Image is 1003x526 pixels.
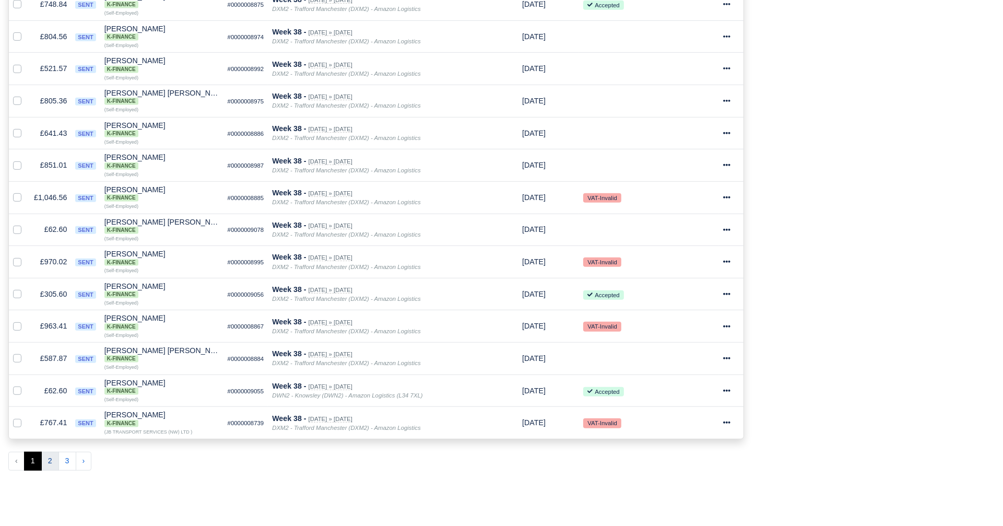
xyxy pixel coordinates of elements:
small: [DATE] » [DATE] [309,223,352,229]
i: DXM2 - Trafford Manchester (DXM2) - Amazon Logistics [272,71,420,77]
span: 1 day from now [522,97,546,105]
small: [DATE] » [DATE] [309,416,352,423]
small: (Self-Employed) [104,268,138,273]
div: [PERSON_NAME] [PERSON_NAME] K-Finance [104,89,219,105]
span: K-Finance [104,227,138,234]
span: 1 day from now [522,32,546,41]
div: [PERSON_NAME] [PERSON_NAME] [104,347,219,363]
span: 1 day from now [522,225,546,233]
small: VAT-Invalid [583,193,621,203]
strong: Week 38 - [272,285,306,294]
small: Accepted [583,1,623,10]
small: #0000008995 [228,259,264,265]
div: [PERSON_NAME] [104,314,219,330]
small: #0000008884 [228,356,264,362]
i: DXM2 - Trafford Manchester (DXM2) - Amazon Logistics [272,296,420,302]
span: K-Finance [104,388,138,395]
span: sent [75,33,96,41]
iframe: Chat Widget [951,476,1003,526]
span: 1 day from now [522,387,546,395]
small: (Self-Employed) [104,139,138,145]
div: [PERSON_NAME] [PERSON_NAME] [104,218,219,234]
i: DXM2 - Trafford Manchester (DXM2) - Amazon Logistics [272,360,420,366]
span: 1 day from now [522,129,546,137]
span: K-Finance [104,291,138,298]
small: #0000008867 [228,323,264,330]
small: (Self-Employed) [104,204,138,209]
div: [PERSON_NAME] K-Finance [104,411,219,427]
small: (Self-Employed) [104,333,138,338]
small: (Self-Employed) [104,107,138,112]
div: [PERSON_NAME] K-Finance [104,186,219,202]
td: £851.01 [30,149,71,182]
small: [DATE] » [DATE] [309,126,352,133]
small: [DATE] » [DATE] [309,319,352,326]
small: #0000008975 [228,98,264,104]
small: [DATE] » [DATE] [309,190,352,197]
span: sent [75,65,96,73]
span: 1 [24,452,42,471]
div: [PERSON_NAME] [104,154,219,169]
small: (Self-Employed) [104,43,138,48]
i: DXM2 - Trafford Manchester (DXM2) - Amazon Logistics [272,167,420,173]
span: sent [75,355,96,363]
span: K-Finance [104,420,138,427]
strong: Week 38 - [272,92,306,100]
small: [DATE] » [DATE] [309,29,352,36]
span: sent [75,130,96,138]
div: [PERSON_NAME] K-Finance [104,122,219,137]
span: 1 day from now [522,418,546,427]
i: DXM2 - Trafford Manchester (DXM2) - Amazon Logistics [272,199,420,205]
td: £767.41 [30,407,71,439]
span: sent [75,291,96,299]
i: DXM2 - Trafford Manchester (DXM2) - Amazon Logistics [272,328,420,334]
div: [PERSON_NAME] [PERSON_NAME] K-Finance [104,347,219,363]
td: £970.02 [30,246,71,278]
td: £963.41 [30,310,71,343]
span: sent [75,194,96,202]
small: VAT-Invalid [583,258,621,267]
li: « Previous [8,452,25,471]
span: K-Finance [104,33,138,41]
span: sent [75,98,96,106]
small: [DATE] » [DATE] [309,158,352,165]
small: (Self-Employed) [104,172,138,177]
div: [PERSON_NAME] [104,57,219,73]
td: £587.87 [30,343,71,375]
span: K-Finance [104,194,138,202]
span: 1 day from now [522,354,546,363]
span: K-Finance [104,1,138,8]
small: #0000008974 [228,34,264,40]
strong: Week 38 - [272,318,306,326]
small: #0000009078 [228,227,264,233]
small: Accepted [583,387,623,396]
span: K-Finance [104,259,138,266]
button: 2 [41,452,59,471]
td: £1,046.56 [30,181,71,214]
button: Next » [76,452,92,471]
div: [PERSON_NAME] [104,411,219,427]
div: [PERSON_NAME] [104,379,219,395]
span: 1 day from now [522,258,546,266]
div: [PERSON_NAME] K-Finance [104,250,219,266]
span: sent [75,419,96,427]
i: DXM2 - Trafford Manchester (DXM2) - Amazon Logistics [272,6,420,12]
div: [PERSON_NAME] K-Finance [104,379,219,395]
small: [DATE] » [DATE] [309,383,352,390]
strong: Week 38 - [272,414,306,423]
strong: Week 38 - [272,221,306,229]
span: K-Finance [104,66,138,73]
div: [PERSON_NAME] [104,122,219,137]
span: 1 day from now [522,193,546,202]
small: (Self-Employed) [104,365,138,370]
i: DXM2 - Trafford Manchester (DXM2) - Amazon Logistics [272,38,420,44]
small: [DATE] » [DATE] [309,351,352,358]
span: K-Finance [104,98,138,105]
td: £804.56 [30,20,71,53]
td: £641.43 [30,117,71,149]
small: (Self-Employed) [104,300,138,306]
small: (JB TRANSPORT SERVICES (NW) LTD ) [104,429,193,435]
td: £521.57 [30,53,71,85]
small: #0000008886 [228,131,264,137]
